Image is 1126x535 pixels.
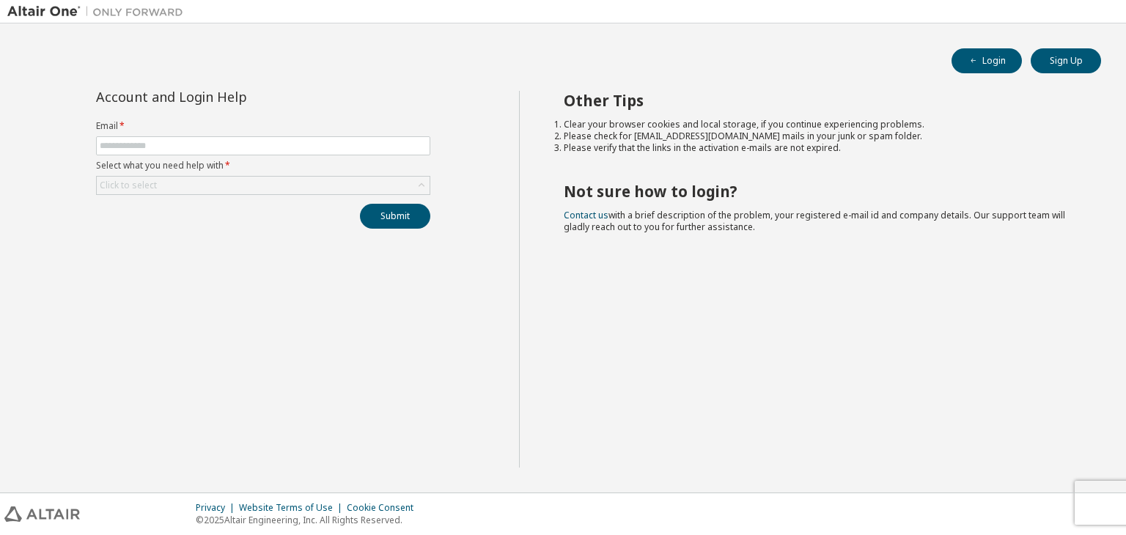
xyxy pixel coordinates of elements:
h2: Other Tips [564,91,1075,110]
label: Email [96,120,430,132]
h2: Not sure how to login? [564,182,1075,201]
li: Please check for [EMAIL_ADDRESS][DOMAIN_NAME] mails in your junk or spam folder. [564,130,1075,142]
a: Contact us [564,209,608,221]
li: Please verify that the links in the activation e-mails are not expired. [564,142,1075,154]
div: Click to select [97,177,430,194]
button: Sign Up [1031,48,1101,73]
img: Altair One [7,4,191,19]
button: Submit [360,204,430,229]
li: Clear your browser cookies and local storage, if you continue experiencing problems. [564,119,1075,130]
div: Click to select [100,180,157,191]
button: Login [952,48,1022,73]
img: altair_logo.svg [4,506,80,522]
div: Account and Login Help [96,91,364,103]
div: Cookie Consent [347,502,422,514]
span: with a brief description of the problem, your registered e-mail id and company details. Our suppo... [564,209,1065,233]
label: Select what you need help with [96,160,430,171]
div: Website Terms of Use [239,502,347,514]
p: © 2025 Altair Engineering, Inc. All Rights Reserved. [196,514,422,526]
div: Privacy [196,502,239,514]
